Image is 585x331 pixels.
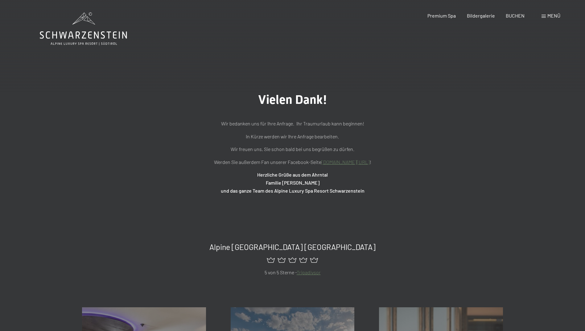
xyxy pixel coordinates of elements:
[138,145,447,153] p: Wir freuen uns, Sie schon bald bei uns begrüßen zu dürfen.
[547,13,560,18] span: Menü
[427,13,456,18] a: Premium Spa
[258,92,327,107] span: Vielen Dank!
[297,269,321,275] a: Tripadivsor
[138,158,447,166] p: Werden Sie außerdem Fan unserer Facebook-Seite !
[138,120,447,128] p: Wir bedanken uns für Ihre Anfrage. Ihr Traumurlaub kann beginnen!
[467,13,495,18] a: Bildergalerie
[506,13,525,18] a: BUCHEN
[209,242,376,251] span: Alpine [GEOGRAPHIC_DATA] [GEOGRAPHIC_DATA]
[138,133,447,141] p: In Kürze werden wir Ihre Anfrage bearbeiten.
[221,172,365,193] strong: Herzliche Grüße aus dem Ahrntal Familie [PERSON_NAME] und das ganze Team des Alpine Luxury Spa Re...
[82,268,503,276] p: 5 von 5 Sterne -
[321,159,370,165] a: [DOMAIN_NAME][URL]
